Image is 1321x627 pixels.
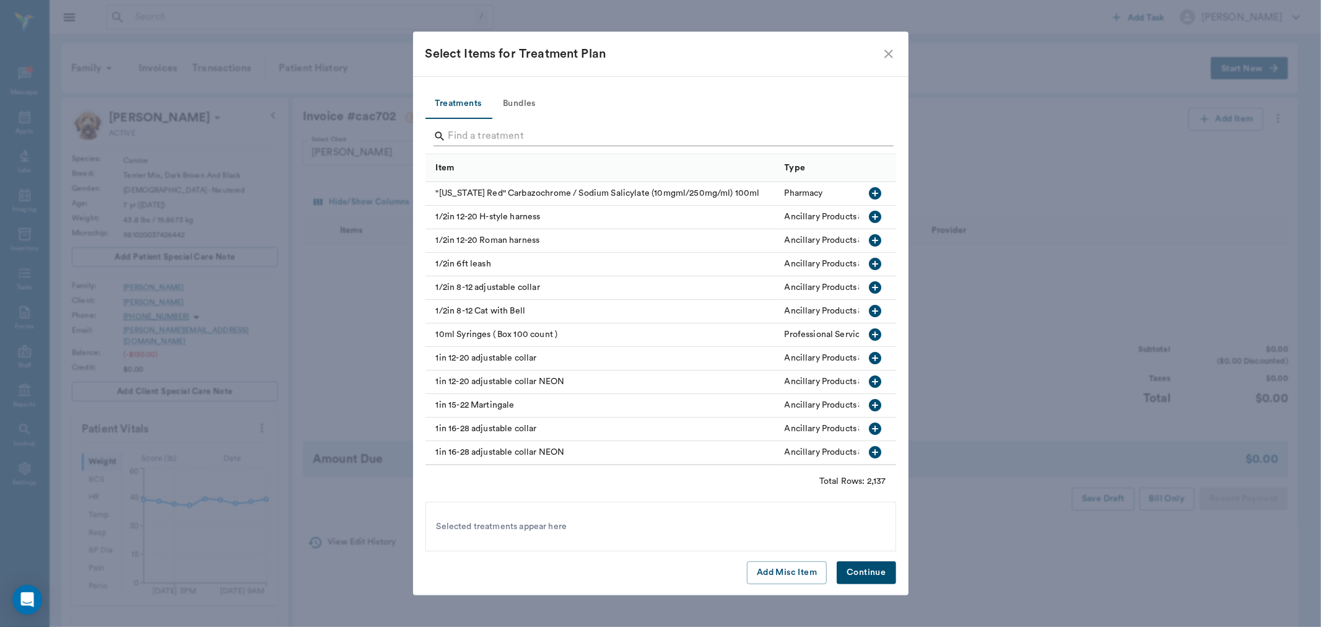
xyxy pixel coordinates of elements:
div: Select Items for Treatment Plan [425,44,881,64]
div: 1/2in 12-20 Roman harness [425,229,778,253]
div: 1/2in 6ft leash [425,253,778,276]
div: Ancillary Products & Services [785,258,899,270]
div: Ancillary Products & Services [785,423,899,435]
div: "[US_STATE] Red" Carbazochrome / Sodium Salicylate (10mgml/250mg/ml) 100ml [425,182,778,206]
button: Continue [837,561,896,584]
div: Ancillary Products & Services [785,375,899,388]
div: Item [425,154,778,182]
button: close [881,46,896,61]
div: 1in 20-32 Roman harness [425,465,778,488]
div: Ancillary Products & Services [785,211,899,223]
button: Bundles [492,89,547,119]
div: Professional Services [785,328,869,341]
div: 10ml Syringes ( Box 100 count ) [425,323,778,347]
div: Open Intercom Messenger [12,585,42,615]
div: Total Rows: 2,137 [819,475,886,488]
div: 1in 15-22 Martingale [425,394,778,418]
div: 1in 16-28 adjustable collar [425,418,778,441]
div: 1in 12-20 adjustable collar NEON [425,370,778,394]
input: Find a treatment [448,126,875,146]
div: Search [434,126,894,149]
div: Ancillary Products & Services [785,399,899,411]
span: Selected treatments appear here [437,520,567,533]
div: Ancillary Products & Services [785,446,899,458]
div: Type [785,151,806,185]
div: Ancillary Products & Services [785,305,899,317]
div: 1/2in 8-12 adjustable collar [425,276,778,300]
div: 1/2in 8-12 Cat with Bell [425,300,778,323]
div: 1in 12-20 adjustable collar [425,347,778,370]
button: Add Misc Item [747,561,827,584]
div: Ancillary Products & Services [785,281,899,294]
div: Ancillary Products & Services [785,234,899,247]
div: 1in 16-28 adjustable collar NEON [425,441,778,465]
button: Treatments [425,89,492,119]
div: Type [778,154,932,182]
div: 1/2in 12-20 H-style harness [425,206,778,229]
div: Item [436,151,455,185]
div: Ancillary Products & Services [785,352,899,364]
div: Pharmacy [785,187,823,199]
